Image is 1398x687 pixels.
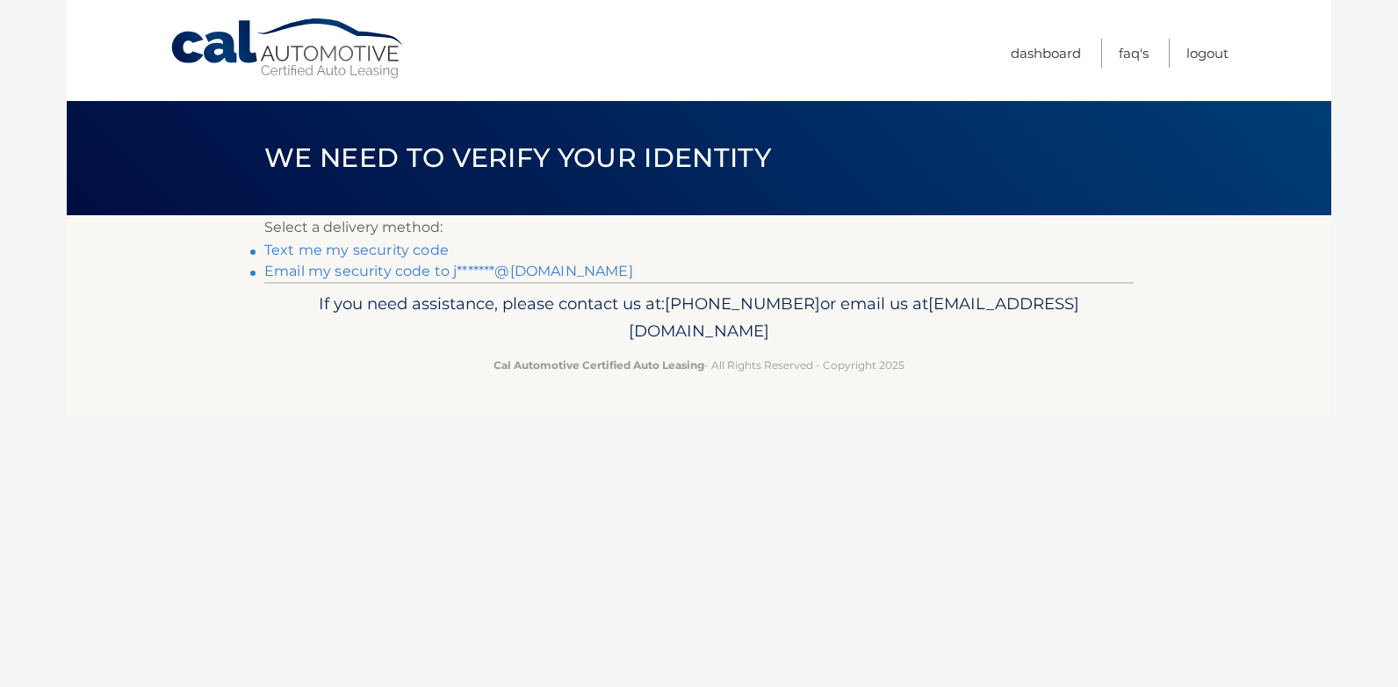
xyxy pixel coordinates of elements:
a: Email my security code to j*******@[DOMAIN_NAME] [264,263,633,279]
a: FAQ's [1119,39,1149,68]
span: We need to verify your identity [264,141,771,174]
p: Select a delivery method: [264,215,1134,240]
a: Dashboard [1011,39,1081,68]
a: Logout [1186,39,1229,68]
a: Text me my security code [264,242,449,258]
p: - All Rights Reserved - Copyright 2025 [276,356,1122,374]
a: Cal Automotive [169,18,407,80]
p: If you need assistance, please contact us at: or email us at [276,290,1122,346]
strong: Cal Automotive Certified Auto Leasing [494,358,704,372]
span: [PHONE_NUMBER] [665,293,820,314]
